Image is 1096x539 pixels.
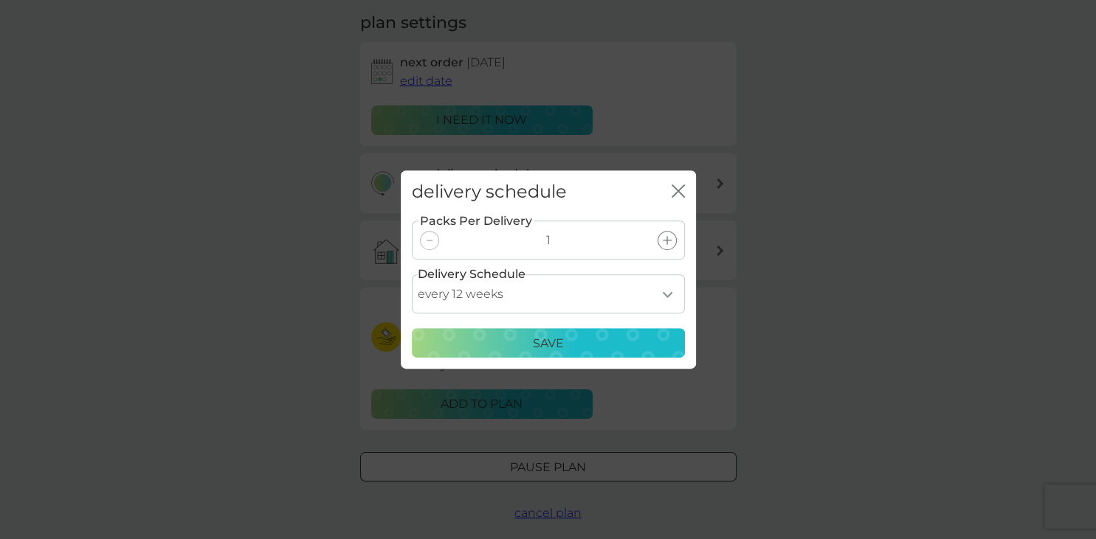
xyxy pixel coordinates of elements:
label: Packs Per Delivery [418,212,534,231]
p: 1 [546,231,551,250]
h2: delivery schedule [412,181,567,203]
button: Save [412,328,685,358]
label: Delivery Schedule [418,265,525,284]
p: Save [533,334,564,353]
button: close [672,184,685,200]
